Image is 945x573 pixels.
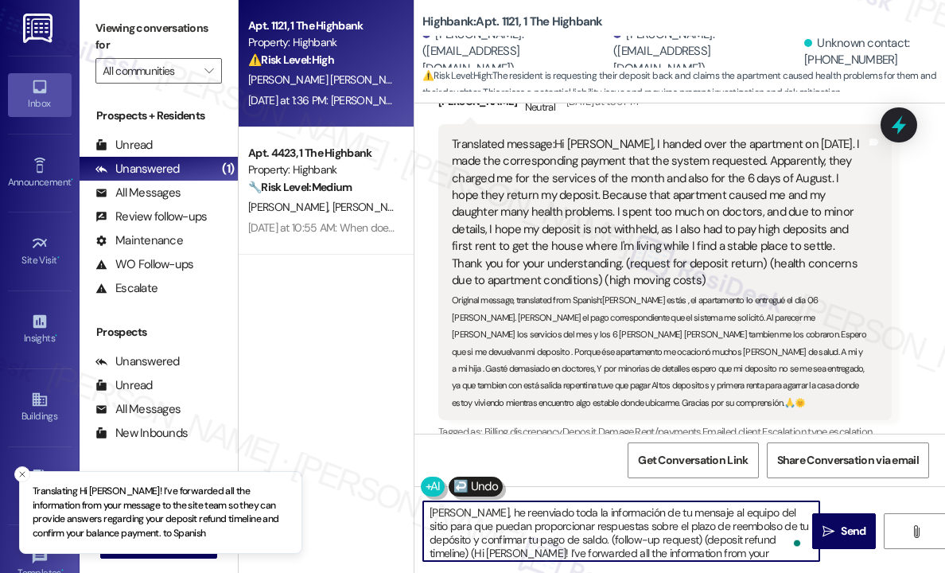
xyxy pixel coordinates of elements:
div: (1) [218,157,238,181]
div: Translated message: Hi [PERSON_NAME], I handed over the apartment on [DATE]. I made the correspon... [452,136,866,290]
span: [PERSON_NAME] [332,200,412,214]
a: Insights • [8,308,72,351]
sub: Original message, translated from Spanish : [PERSON_NAME] estás , el apartamento lo entregué el d... [452,294,866,408]
input: All communities [103,58,196,84]
div: All Messages [95,401,181,418]
span: Escalation type escalation [762,425,872,439]
span: Billing discrepancy , [484,425,562,439]
button: Send [812,513,876,549]
i:  [204,64,213,77]
span: Send [841,523,865,540]
span: • [57,252,60,263]
span: Share Conversation via email [777,452,919,469]
div: Review follow-ups [95,209,207,225]
div: [DATE] at 10:55 AM: When does the office open [248,220,467,235]
span: Deposit , [562,425,598,439]
a: Leads [8,465,72,508]
button: Get Conversation Link [628,442,758,478]
div: Escalate [95,280,157,297]
a: Inbox [8,73,72,116]
span: Rent/payments , [635,425,702,439]
div: Unanswered [95,353,180,370]
a: Buildings [8,386,72,429]
div: WO Follow-ups [95,256,193,273]
div: New Inbounds [95,425,188,442]
label: Viewing conversations for [95,16,222,58]
span: Emailed client , [702,425,762,439]
div: Unread [95,377,153,394]
b: Highbank: Apt. 1121, 1 The Highbank [422,14,603,30]
img: ResiDesk Logo [23,14,56,43]
div: Property: Highbank [248,34,395,51]
div: Maintenance [95,232,183,249]
a: Site Visit • [8,230,72,273]
i:  [822,525,834,538]
i:  [910,525,922,538]
strong: 🔧 Risk Level: Medium [248,180,352,194]
div: Unknown contact: [PHONE_NUMBER] [804,35,933,69]
div: Unanswered [95,161,180,177]
button: Close toast [14,466,30,482]
p: Translating Hi [PERSON_NAME]! I’ve forwarded all the information from your message to the site te... [33,485,289,540]
span: : The resident is requesting their deposit back and claims the apartment caused health problems f... [422,68,945,102]
span: Damage , [598,425,635,439]
div: [PERSON_NAME]. ([EMAIL_ADDRESS][DOMAIN_NAME]) [613,26,800,77]
div: Prospects + Residents [80,107,238,124]
div: Apt. 1121, 1 The Highbank [248,18,395,34]
span: Get Conversation Link [638,452,748,469]
span: [PERSON_NAME] [PERSON_NAME] [248,72,414,87]
strong: ⚠️ Risk Level: High [422,69,491,82]
div: Prospects [80,324,238,341]
strong: ⚠️ Risk Level: High [248,53,334,67]
div: [PERSON_NAME] [438,85,892,124]
div: [PERSON_NAME]. ([EMAIL_ADDRESS][DOMAIN_NAME]) [422,26,609,77]
span: [PERSON_NAME] [248,200,332,214]
span: • [71,174,73,185]
textarea: To enrich screen reader interactions, please activate Accessibility in Grammarly extension settings [423,501,819,561]
div: All Messages [95,185,181,201]
div: Property: Highbank [248,162,395,178]
div: Tagged as: [438,420,892,443]
div: Apt. 4423, 1 The Highbank [248,145,395,162]
button: Share Conversation via email [767,442,929,478]
div: Unread [95,137,153,154]
span: • [55,330,57,341]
